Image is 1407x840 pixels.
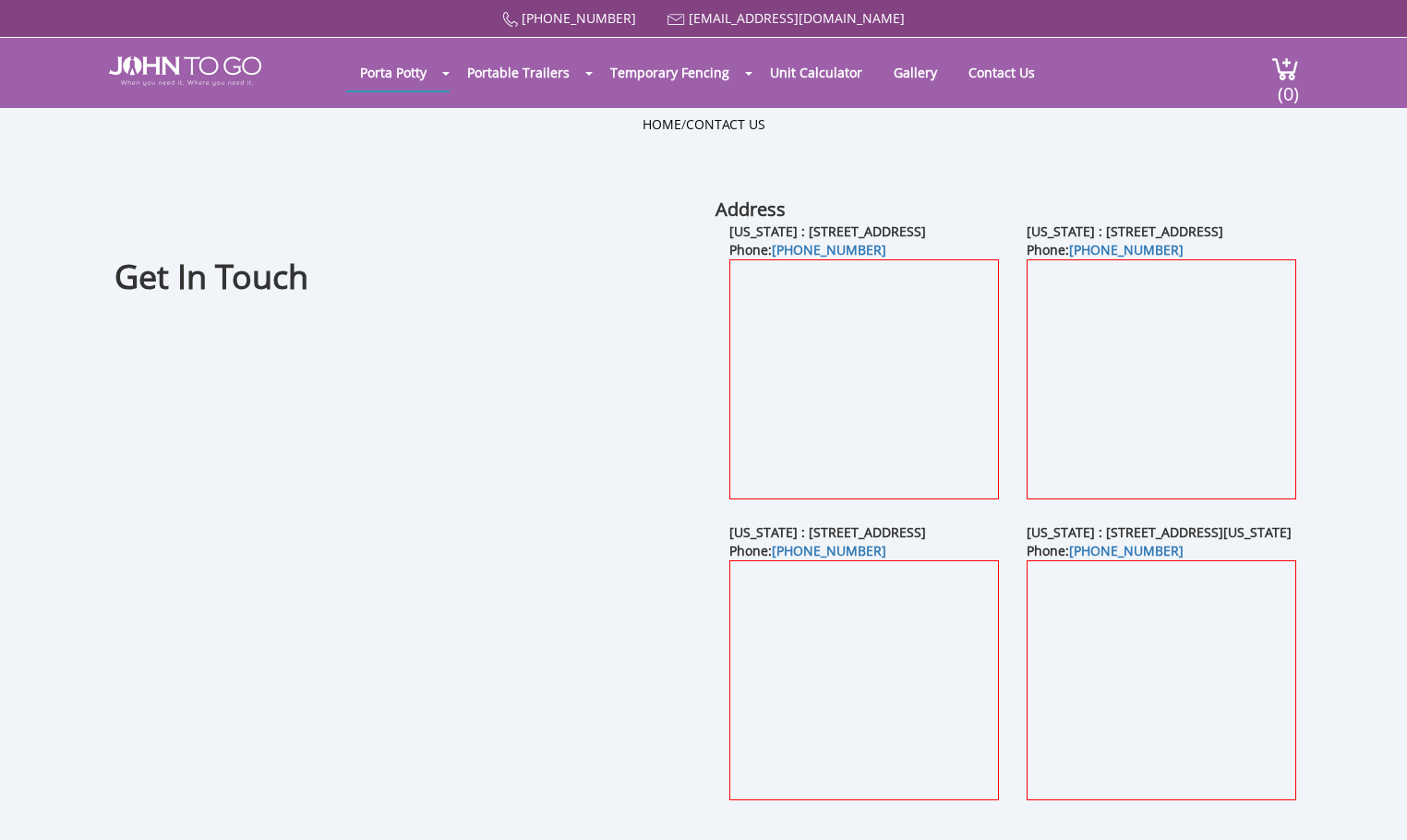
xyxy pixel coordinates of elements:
a: Contact Us [686,115,765,133]
img: JOHN to go [109,56,261,86]
a: Temporary Fencing [596,54,743,90]
a: [PHONE_NUMBER] [772,241,886,258]
b: [US_STATE] : [STREET_ADDRESS] [1027,222,1223,240]
a: Home [643,115,681,133]
a: [PHONE_NUMBER] [772,542,886,559]
b: [US_STATE] : [STREET_ADDRESS] [729,523,926,541]
b: Address [716,197,786,222]
a: Portable Trailers [453,54,583,90]
a: Gallery [880,54,951,90]
a: [PHONE_NUMBER] [1069,542,1184,559]
b: Phone: [1027,241,1184,258]
b: Phone: [1027,542,1184,559]
a: Porta Potty [346,54,440,90]
h1: Get In Touch [114,255,697,300]
a: Unit Calculator [756,54,876,90]
b: [US_STATE] : [STREET_ADDRESS][US_STATE] [1027,523,1292,541]
b: [US_STATE] : [STREET_ADDRESS] [729,222,926,240]
span: (0) [1277,66,1299,106]
a: [PHONE_NUMBER] [1069,241,1184,258]
a: [PHONE_NUMBER] [522,9,636,27]
b: Phone: [729,241,886,258]
a: Contact Us [955,54,1049,90]
b: Phone: [729,542,886,559]
a: [EMAIL_ADDRESS][DOMAIN_NAME] [689,9,905,27]
img: Call [502,12,518,28]
img: cart a [1271,56,1299,81]
img: Mail [667,14,685,26]
ul: / [643,115,765,134]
